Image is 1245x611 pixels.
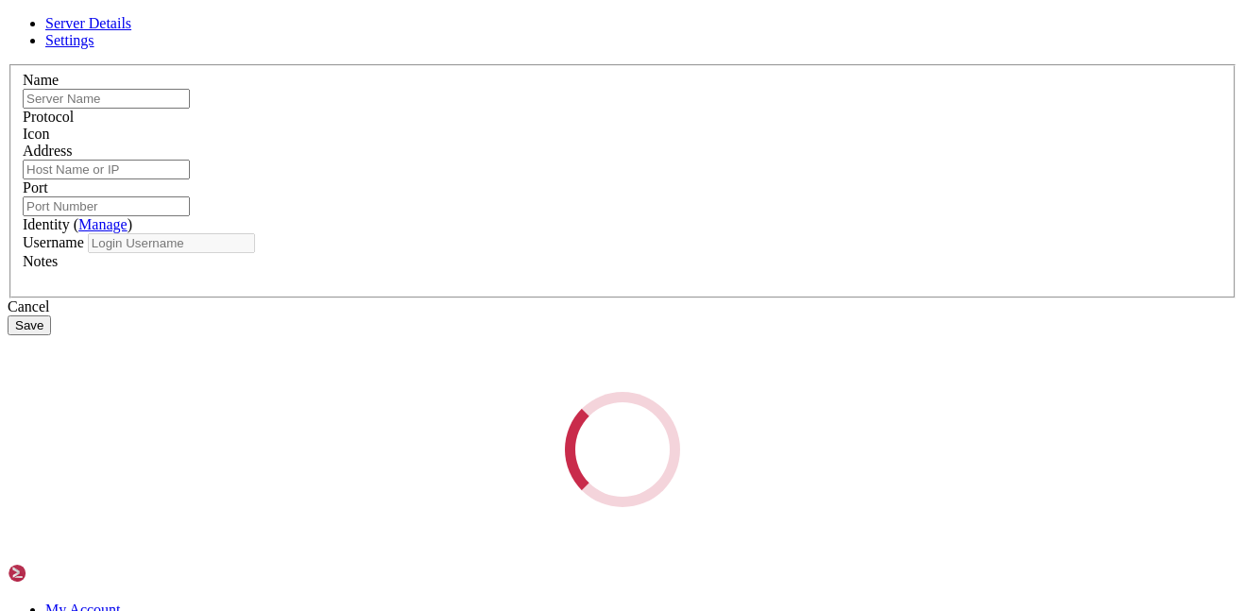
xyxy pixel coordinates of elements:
[88,233,255,253] input: Login Username
[8,25,15,42] div: (0, 1)
[23,126,49,142] label: Icon
[23,234,84,250] label: Username
[23,253,58,269] label: Notes
[8,8,998,25] x-row: Connection timed out
[23,72,59,88] label: Name
[23,179,48,195] label: Port
[74,216,132,232] span: ( )
[23,160,190,179] input: Host Name or IP
[8,315,51,335] button: Save
[23,216,132,232] label: Identity
[8,8,998,25] x-row: Connecting [TECHNICAL_ID]...
[8,564,116,583] img: Shellngn
[23,196,190,216] input: Port Number
[23,143,72,159] label: Address
[8,298,1237,315] div: Cancel
[78,216,128,232] a: Manage
[45,32,94,48] a: Settings
[23,109,74,125] label: Protocol
[555,382,691,517] div: Loading...
[23,89,190,109] input: Server Name
[45,15,131,31] a: Server Details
